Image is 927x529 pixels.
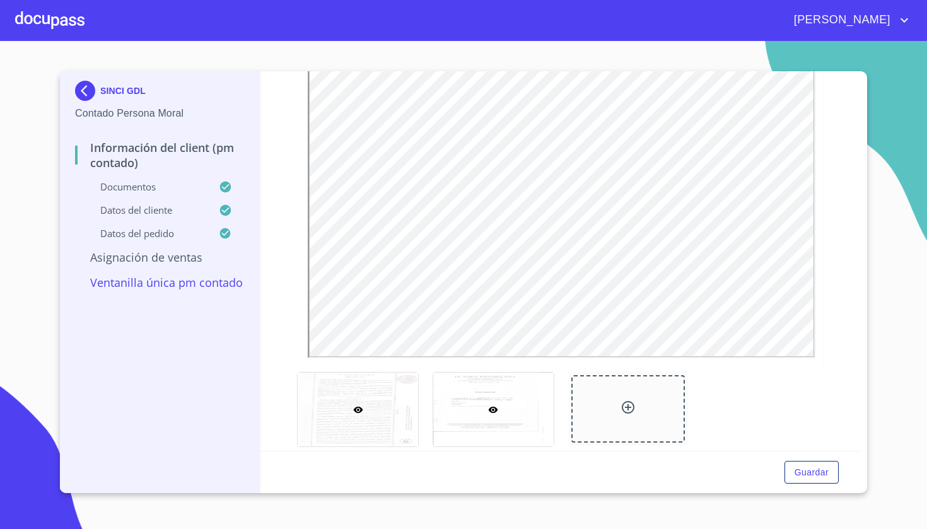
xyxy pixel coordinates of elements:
div: SINCI GDL [75,81,245,106]
p: Ventanilla única PM contado [75,275,245,290]
p: Asignación de Ventas [75,250,245,265]
button: account of current user [784,10,912,30]
p: Datos del pedido [75,227,219,240]
p: Datos del cliente [75,204,219,216]
span: [PERSON_NAME] [784,10,897,30]
img: Docupass spot blue [75,81,100,101]
span: Guardar [795,465,829,480]
p: Documentos [75,180,219,193]
button: Guardar [784,461,839,484]
iframe: Acta Constitutiva con poderes [308,19,815,358]
p: Acta Constitutiva con poderes [297,447,417,482]
p: Contado Persona Moral [75,106,245,121]
p: SINCI GDL [100,86,146,96]
p: Información del Client (PM contado) [75,140,245,170]
p: Acta Constitutiva con poderes [433,447,553,482]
